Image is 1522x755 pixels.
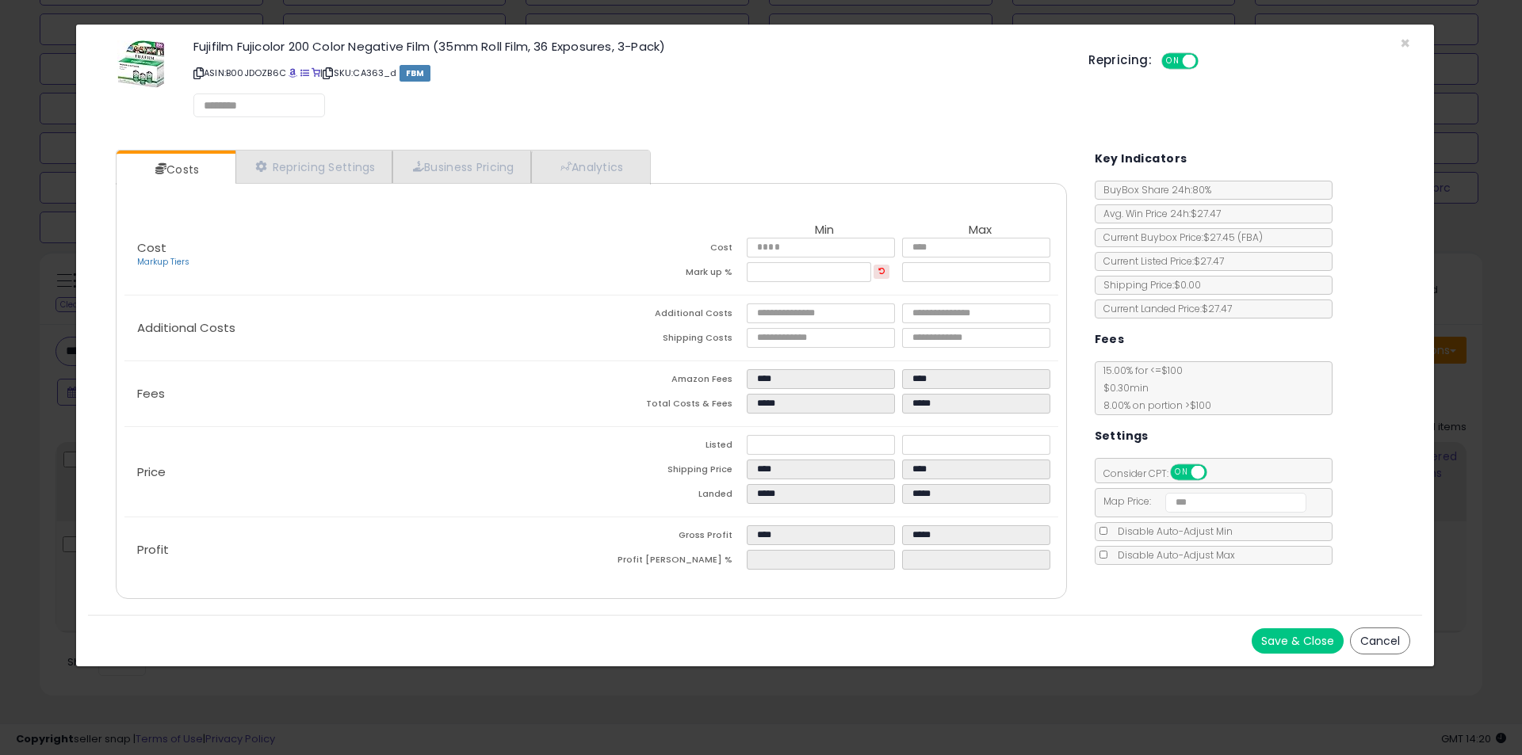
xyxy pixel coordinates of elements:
[591,550,747,574] td: Profit [PERSON_NAME] %
[300,67,309,79] a: All offer listings
[1096,494,1307,508] span: Map Price:
[117,40,165,88] img: 51wPT8MvXgL._SL60_.jpg
[1172,466,1191,479] span: ON
[1095,330,1125,349] h5: Fees
[1096,302,1232,315] span: Current Landed Price: $27.47
[591,394,747,418] td: Total Costs & Fees
[1096,254,1224,268] span: Current Listed Price: $27.47
[1096,364,1211,412] span: 15.00 % for <= $100
[1096,381,1149,395] span: $0.30 min
[747,223,902,238] th: Min
[193,60,1065,86] p: ASIN: B00JDOZB6C | SKU: CA363_d
[591,238,747,262] td: Cost
[1163,55,1183,68] span: ON
[591,303,747,328] td: Additional Costs
[1350,627,1410,654] button: Cancel
[400,65,431,82] span: FBM
[1110,548,1235,562] span: Disable Auto-Adjust Max
[124,466,591,479] p: Price
[591,525,747,550] td: Gross Profit
[124,387,591,400] p: Fees
[1096,207,1221,220] span: Avg. Win Price 24h: $27.47
[124,543,591,556] p: Profit
[1204,466,1229,479] span: OFF
[1096,398,1211,412] span: 8.00 % on portion > $100
[1096,183,1211,196] span: BuyBox Share 24h: 80%
[1096,467,1228,480] span: Consider CPT:
[1252,628,1344,654] button: Save & Close
[312,67,320,79] a: Your listing only
[591,369,747,394] td: Amazon Fees
[1196,55,1222,68] span: OFF
[1110,524,1233,538] span: Disable Auto-Adjust Min
[289,67,297,79] a: BuyBox page
[1237,231,1263,244] span: ( FBA )
[392,151,531,183] a: Business Pricing
[1096,278,1201,292] span: Shipping Price: $0.00
[591,484,747,509] td: Landed
[137,256,189,268] a: Markup Tiers
[591,459,747,484] td: Shipping Price
[531,151,648,183] a: Analytics
[1096,231,1263,244] span: Current Buybox Price:
[193,40,1065,52] h3: Fujifilm Fujicolor 200 Color Negative Film (35mm Roll Film, 36 Exposures, 3-Pack)
[1400,32,1410,55] span: ×
[1095,149,1187,169] h5: Key Indicators
[591,328,747,353] td: Shipping Costs
[1088,54,1152,67] h5: Repricing:
[591,435,747,459] td: Listed
[1203,231,1263,244] span: $27.45
[591,262,747,287] td: Mark up %
[124,322,591,334] p: Additional Costs
[1095,426,1149,446] h5: Settings
[902,223,1057,238] th: Max
[117,154,234,185] a: Costs
[124,242,591,269] p: Cost
[235,151,392,183] a: Repricing Settings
